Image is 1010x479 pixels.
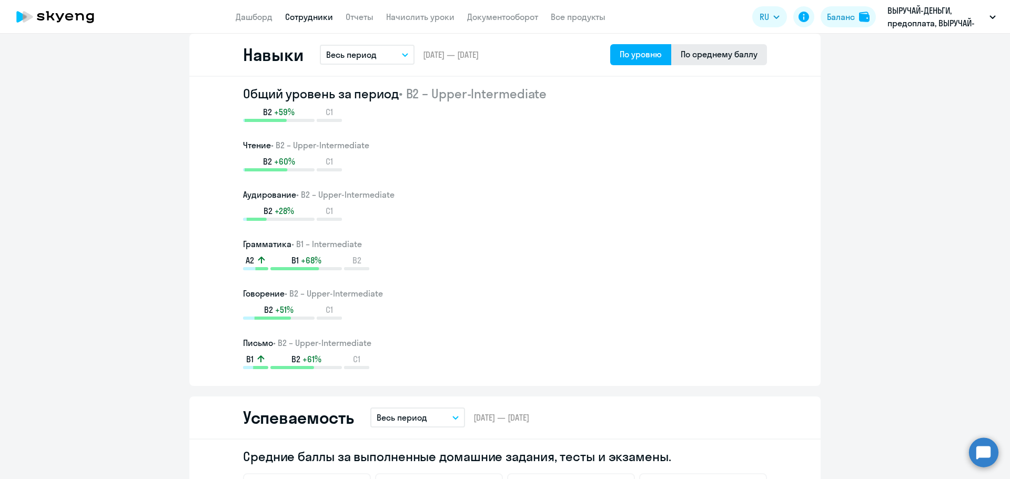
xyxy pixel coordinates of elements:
span: [DATE] — [DATE] [473,412,529,423]
h2: Общий уровень за период [243,85,767,102]
h2: Средние баллы за выполненные домашние задания, тесты и экзамены. [243,448,767,465]
span: • B2 – Upper-Intermediate [271,140,369,150]
div: По среднему баллу [681,48,757,60]
span: B2 [291,353,300,365]
h3: Говорение [243,287,767,300]
span: • B2 – Upper-Intermediate [273,338,371,348]
span: C1 [326,156,333,167]
a: Документооборот [467,12,538,22]
h2: Навыки [243,44,303,65]
a: Дашборд [236,12,272,22]
span: B2 [264,205,272,217]
span: +59% [274,106,295,118]
a: Все продукты [551,12,605,22]
span: B2 [263,156,272,167]
span: • B1 – Intermediate [291,239,362,249]
div: По уровню [620,48,662,60]
span: +51% [275,304,294,315]
a: Начислить уроки [386,12,454,22]
h3: Письмо [243,337,767,349]
span: [DATE] — [DATE] [423,49,479,60]
span: +68% [301,254,321,266]
p: ВЫРУЧАЙ-ДЕНЬГИ, предоплата, ВЫРУЧАЙ-ДЕНЬГИ, ООО МКК [887,4,985,29]
span: • B2 – Upper-Intermediate [285,288,383,299]
span: • B2 – Upper-Intermediate [296,189,395,200]
div: Баланс [827,11,855,23]
button: ВЫРУЧАЙ-ДЕНЬГИ, предоплата, ВЫРУЧАЙ-ДЕНЬГИ, ООО МКК [882,4,1001,29]
button: Весь период [370,407,465,427]
span: C1 [326,205,333,217]
span: B2 [263,106,272,118]
h3: Аудирование [243,188,767,201]
h3: Чтение [243,139,767,151]
p: Весь период [377,411,427,424]
img: balance [859,12,870,22]
p: Весь период [326,48,377,61]
h3: Грамматика [243,238,767,250]
span: C1 [353,353,360,365]
span: +61% [302,353,321,365]
span: C1 [326,304,333,315]
button: RU [752,6,787,27]
span: B1 [291,254,299,266]
span: B2 [264,304,273,315]
span: B1 [246,353,254,365]
span: +28% [275,205,294,217]
span: +60% [274,156,295,167]
h2: Успеваемость [243,407,353,428]
a: Сотрудники [285,12,333,22]
button: Весь период [320,45,415,65]
span: • B2 – Upper-Intermediate [399,86,547,101]
span: C1 [326,106,333,118]
a: Отчеты [346,12,373,22]
span: B2 [352,254,361,266]
span: RU [760,11,769,23]
button: Балансbalance [821,6,876,27]
span: A2 [246,254,254,266]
